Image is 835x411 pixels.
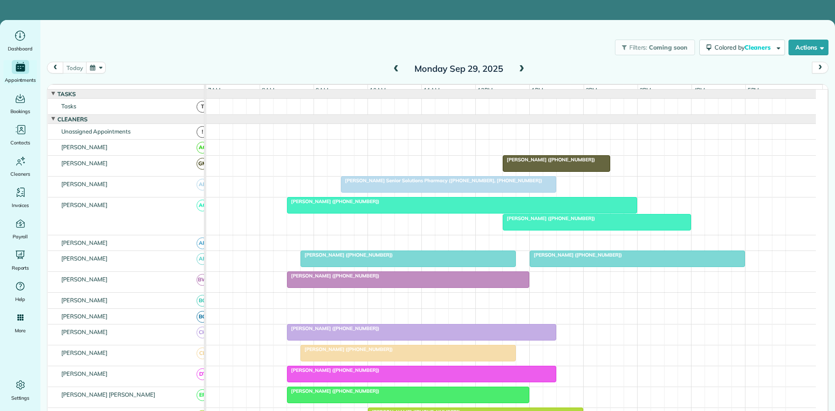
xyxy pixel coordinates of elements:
[287,388,380,394] span: [PERSON_NAME] ([PHONE_NUMBER])
[10,107,30,116] span: Bookings
[60,144,110,150] span: [PERSON_NAME]
[197,158,208,170] span: GM
[3,217,37,241] a: Payroll
[15,295,26,304] span: Help
[368,87,387,94] span: 10am
[197,389,208,401] span: EP
[746,87,761,94] span: 5pm
[584,87,599,94] span: 2pm
[502,215,595,221] span: [PERSON_NAME] ([PHONE_NUMBER])
[197,311,208,323] span: BG
[649,43,688,51] span: Coming soon
[206,87,222,94] span: 7am
[287,273,380,279] span: [PERSON_NAME] ([PHONE_NUMBER])
[197,274,208,286] span: BW
[15,326,26,335] span: More
[502,157,595,163] span: [PERSON_NAME] ([PHONE_NUMBER])
[300,346,393,352] span: [PERSON_NAME] ([PHONE_NUMBER])
[3,185,37,210] a: Invoices
[60,370,110,377] span: [PERSON_NAME]
[197,348,208,359] span: CL
[629,43,648,51] span: Filters:
[197,142,208,154] span: AC
[3,123,37,147] a: Contacts
[715,43,774,51] span: Colored by
[197,295,208,307] span: BC
[5,76,36,84] span: Appointments
[3,29,37,53] a: Dashboard
[341,177,542,184] span: [PERSON_NAME] Senior Solutions Pharmacy ([PHONE_NUMBER], [PHONE_NUMBER])
[3,60,37,84] a: Appointments
[56,90,77,97] span: Tasks
[314,87,330,94] span: 9am
[404,64,513,74] h2: Monday Sep 29, 2025
[3,378,37,402] a: Settings
[63,62,87,74] button: today
[13,232,28,241] span: Payroll
[3,154,37,178] a: Cleaners
[3,279,37,304] a: Help
[60,160,110,167] span: [PERSON_NAME]
[197,179,208,190] span: AB
[8,44,33,53] span: Dashboard
[422,87,441,94] span: 11am
[60,328,110,335] span: [PERSON_NAME]
[476,87,494,94] span: 12pm
[638,87,653,94] span: 3pm
[60,297,110,304] span: [PERSON_NAME]
[529,252,622,258] span: [PERSON_NAME] ([PHONE_NUMBER])
[11,394,30,402] span: Settings
[745,43,772,51] span: Cleaners
[812,62,828,74] button: next
[60,103,78,110] span: Tasks
[60,391,157,398] span: [PERSON_NAME] [PERSON_NAME]
[197,101,208,113] span: T
[300,252,393,258] span: [PERSON_NAME] ([PHONE_NUMBER])
[788,40,828,55] button: Actions
[197,200,208,211] span: AC
[10,138,30,147] span: Contacts
[60,239,110,246] span: [PERSON_NAME]
[10,170,30,178] span: Cleaners
[60,201,110,208] span: [PERSON_NAME]
[12,264,29,272] span: Reports
[197,253,208,265] span: AF
[56,116,89,123] span: Cleaners
[3,248,37,272] a: Reports
[60,276,110,283] span: [PERSON_NAME]
[692,87,707,94] span: 4pm
[60,255,110,262] span: [PERSON_NAME]
[60,313,110,320] span: [PERSON_NAME]
[60,180,110,187] span: [PERSON_NAME]
[287,367,380,373] span: [PERSON_NAME] ([PHONE_NUMBER])
[197,237,208,249] span: AF
[287,325,380,331] span: [PERSON_NAME] ([PHONE_NUMBER])
[287,198,380,204] span: [PERSON_NAME] ([PHONE_NUMBER])
[197,368,208,380] span: DT
[197,126,208,138] span: !
[47,62,63,74] button: prev
[3,91,37,116] a: Bookings
[260,87,276,94] span: 8am
[60,349,110,356] span: [PERSON_NAME]
[12,201,29,210] span: Invoices
[197,327,208,338] span: CH
[60,128,132,135] span: Unassigned Appointments
[699,40,785,55] button: Colored byCleaners
[530,87,545,94] span: 1pm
